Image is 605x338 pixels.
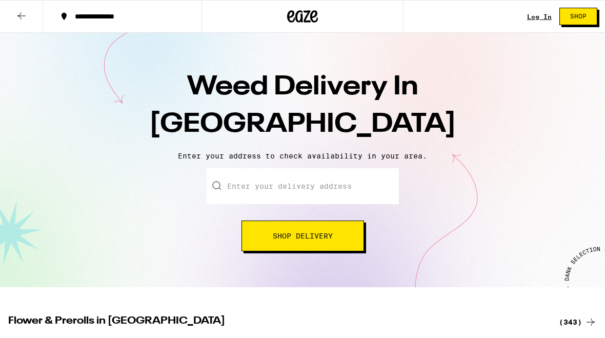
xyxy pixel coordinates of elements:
span: Shop [570,13,587,19]
button: Shop [559,8,597,25]
span: Shop Delivery [273,232,333,240]
span: [GEOGRAPHIC_DATA] [149,111,456,138]
a: (343) [559,316,597,328]
p: Enter your address to check availability in your area. [10,152,595,160]
button: Shop Delivery [241,221,364,251]
input: Enter your delivery address [207,168,399,204]
h1: Weed Delivery In [123,69,482,144]
h2: Flower & Prerolls in [GEOGRAPHIC_DATA] [8,316,547,328]
div: Log In [527,13,552,20]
